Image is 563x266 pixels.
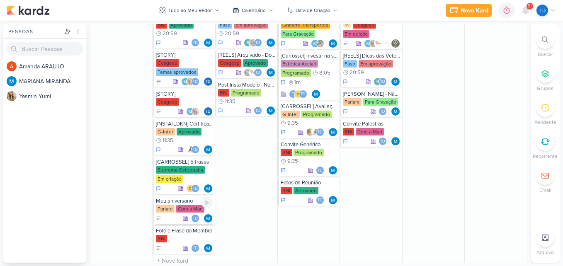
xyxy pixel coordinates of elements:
div: [CARROSSEL] Avaliação do Google - Elogios [281,103,338,110]
p: Td [380,80,385,84]
p: Pendente [534,118,556,126]
div: Em aprovação [359,60,393,68]
input: Buscar Pessoas [7,42,83,56]
div: Thais de carvalho [299,90,307,98]
div: Parlare [343,98,362,106]
div: Post Insta Modelo - Networking [218,82,276,88]
div: Responsável: Thais de carvalho [204,107,212,116]
div: Thais de carvalho [204,77,212,86]
img: MARIANA MIRANDA [391,77,400,86]
p: Grupos [537,85,553,92]
div: [INSTA/LDKN] Certificação FIDI [156,121,214,127]
p: Recorrente [533,152,558,160]
div: Thais de carvalho [536,5,548,16]
div: Responsável: MARIANA MIRANDA [391,137,400,145]
div: Em Andamento [281,40,286,47]
p: Td [193,80,198,84]
div: Colaboradores: roberta.pecora@fasb.com.br, Sarah Violante, Thais de carvalho [244,39,264,47]
div: Colaboradores: MARIANA MIRANDA, Yasmin Yumi, Thais de carvalho [181,77,201,86]
div: A Fazer [156,215,162,221]
div: Estética Acciari [281,60,318,68]
img: Sarah Violante [249,39,257,47]
span: 8:05 [319,70,330,76]
img: Everton Granero [316,39,324,48]
div: Thais de carvalho [316,196,324,204]
div: Colaboradores: MARIANA MIRANDA, Everton Granero [311,39,326,48]
img: MARIANA MIRANDA [267,39,275,47]
div: A Fazer [156,245,162,251]
div: [REELS] Dicas das Veteranas - Notas Complementares [343,53,400,59]
img: MARIANA MIRANDA [312,90,320,98]
p: Td [193,148,198,152]
div: Thais de carvalho [191,184,199,193]
div: A m a n d a A R A U J O [19,62,86,71]
div: Em edição [343,30,369,38]
div: Foto e Frase do Membro [156,227,214,234]
input: + Novo kard [155,256,214,266]
div: Ceagesp [353,21,376,29]
div: Colaboradores: tatianeacciari@gmail.com, IDBOX - Agência de Design, Thais de carvalho [289,90,309,98]
div: Responsável: MARIANA MIRANDA [204,214,212,222]
p: Td [193,247,198,251]
p: Td [193,187,198,191]
span: 1m [294,80,301,85]
img: MARIANA MIRANDA [267,68,275,77]
div: Programado [281,69,311,77]
div: Suprema Osteopatia [156,166,205,174]
div: Colaboradores: Thais de carvalho [316,196,326,204]
p: Td [255,41,260,45]
p: Td [206,110,211,114]
div: Colaboradores: roberta.pecora@fasb.com.br, Thais de carvalho [374,77,389,86]
div: Y a s m i n Y u m i [19,92,86,101]
div: Em Andamento [156,39,161,46]
div: BNI [281,149,292,156]
img: MARIANA MIRANDA [204,214,212,222]
div: Para Gravação [281,30,315,38]
span: 9:35 [287,158,298,164]
div: Responsável: MARIANA MIRANDA [391,107,400,116]
div: BNI [156,21,167,29]
div: Ceagesp [218,59,241,67]
img: MARIANA MIRANDA [267,106,275,115]
img: MARIANA MIRANDA [204,184,212,193]
p: t [292,92,294,97]
div: Colaboradores: Thais de carvalho [191,39,201,47]
div: Responsável: MARIANA MIRANDA [204,39,212,47]
div: Responsável: MARIANA MIRANDA [391,77,400,86]
div: Com a Mari [356,128,384,135]
div: Thais de carvalho [204,107,212,116]
p: Td [539,7,546,14]
div: Para Gravação [363,98,398,106]
div: BNI [343,128,354,135]
div: roberta.pecora@fasb.com.br [244,39,252,47]
img: MARIANA MIRANDA [329,128,337,136]
div: Em Andamento [218,39,223,46]
img: Yasmin Yumi [7,91,17,101]
div: Em Andamento [343,138,348,145]
div: Colaboradores: MARIANA MIRANDA, Yasmin Yumi [186,107,201,116]
div: Responsável: Thais de carvalho [204,77,212,86]
div: [Carrossel] Investir na sua saúde [281,53,338,59]
span: 11:35 [225,99,235,104]
div: M A R I A N A M I R A N D A [19,77,86,86]
div: [REELS] Arquivado - Do caldo.... [218,52,276,58]
p: Td [193,217,198,221]
div: Em Andamento [343,78,348,85]
div: Aprovado [177,128,201,135]
div: Colaboradores: MARIANA MIRANDA, Yasmin Yumi, ow se liga, Thais de carvalho [364,39,389,48]
p: Td [255,71,260,75]
div: Colaboradores: Leandro Guedes, Amannda Primo, Thais de carvalho [306,128,326,136]
div: Responsável: MARIANA MIRANDA [329,196,337,204]
div: Thais de carvalho [316,128,324,136]
div: G-Inter [156,128,175,135]
img: MARIANA MIRANDA [204,145,212,154]
div: Programado [301,111,332,118]
p: Email [539,186,551,194]
div: Thais de carvalho [254,39,262,47]
img: MARIANA MIRANDA [329,39,337,48]
div: Responsável: MARIANA MIRANDA [267,68,275,77]
div: Em Andamento [156,185,161,192]
div: Fotos da Reunião [281,179,338,186]
div: Programado [294,149,324,156]
div: Com a Mari [176,205,204,213]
